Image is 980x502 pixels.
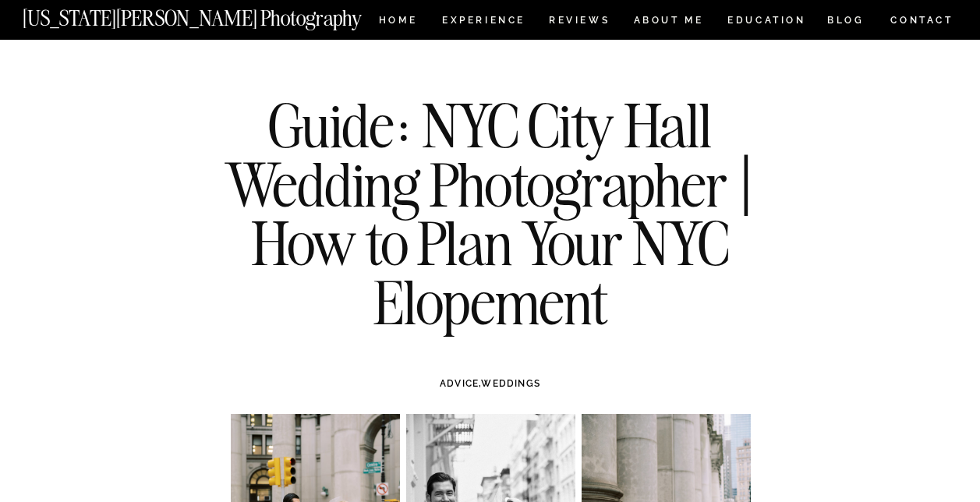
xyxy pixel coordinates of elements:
a: ADVICE [440,378,479,389]
a: [US_STATE][PERSON_NAME] Photography [23,8,414,21]
h1: Guide: NYC City Hall Wedding Photographer | How to Plan Your NYC Elopement [207,96,773,331]
a: REVIEWS [549,16,607,29]
a: CONTACT [890,12,954,29]
a: Experience [442,16,524,29]
a: BLOG [827,16,865,29]
a: HOME [376,16,420,29]
a: WEDDINGS [481,378,540,389]
a: ABOUT ME [633,16,704,29]
a: EDUCATION [726,16,808,29]
h3: , [264,376,717,391]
